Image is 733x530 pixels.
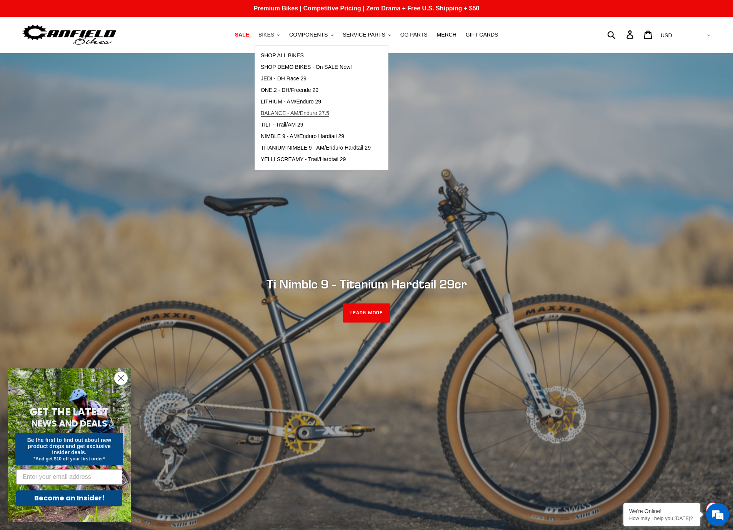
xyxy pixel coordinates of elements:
[261,87,318,93] span: ONE.2 - DH/Freeride 29
[231,30,253,40] a: SALE
[437,32,456,38] span: MERCH
[261,64,352,70] span: SHOP DEMO BIKES - On SALE Now!
[466,32,498,38] span: GIFT CARDS
[157,277,576,292] h2: Ti Nimble 9 - Titanium Hardtail 29er
[114,372,128,385] button: Close dialog
[255,62,376,73] a: SHOP DEMO BIKES - On SALE Now!
[261,156,346,163] span: YELLI SCREAMY - Trail/Hardtail 29
[21,23,117,47] img: Canfield Bikes
[611,26,631,43] input: Search
[255,142,376,154] a: TITANIUM NIMBLE 9 - AM/Enduro Hardtail 29
[343,303,390,323] a: LEARN MORE
[27,437,112,455] span: Be the first to find out about new product drops and get exclusive insider deals.
[261,145,371,151] span: TITANIUM NIMBLE 9 - AM/Enduro Hardtail 29
[343,32,385,38] span: SERVICE PARTS
[255,50,376,62] a: SHOP ALL BIKES
[261,75,307,82] span: JEDI - DH Race 29
[255,96,376,108] a: LITHIUM - AM/Enduro 29
[261,122,303,128] span: TILT - Trail/AM 29
[30,405,109,419] span: GET THE LATEST
[255,131,376,142] a: NIMBLE 9 - AM/Enduro Hardtail 29
[258,32,274,38] span: BIKES
[255,85,376,96] a: ONE.2 - DH/Freeride 29
[261,110,329,117] span: BALANCE - AM/Enduro 27.5
[16,490,122,506] button: Become an Insider!
[235,32,249,38] span: SALE
[261,98,321,105] span: LITHIUM - AM/Enduro 29
[255,30,284,40] button: BIKES
[255,119,376,131] a: TILT - Trail/AM 29
[289,32,328,38] span: COMPONENTS
[32,417,107,430] span: NEWS AND DEALS
[261,133,344,140] span: NIMBLE 9 - AM/Enduro Hardtail 29
[396,30,431,40] a: GG PARTS
[261,52,304,59] span: SHOP ALL BIKES
[16,469,122,485] input: Enter your email address
[339,30,395,40] button: SERVICE PARTS
[285,30,337,40] button: COMPONENTS
[33,456,105,462] span: *And get $10 off your first order*
[400,32,428,38] span: GG PARTS
[462,30,502,40] a: GIFT CARDS
[255,73,376,85] a: JEDI - DH Race 29
[255,154,376,165] a: YELLI SCREAMY - Trail/Hardtail 29
[255,108,376,119] a: BALANCE - AM/Enduro 27.5
[433,30,460,40] a: MERCH
[629,515,695,521] p: How may I help you today?
[629,508,695,514] div: We're Online!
